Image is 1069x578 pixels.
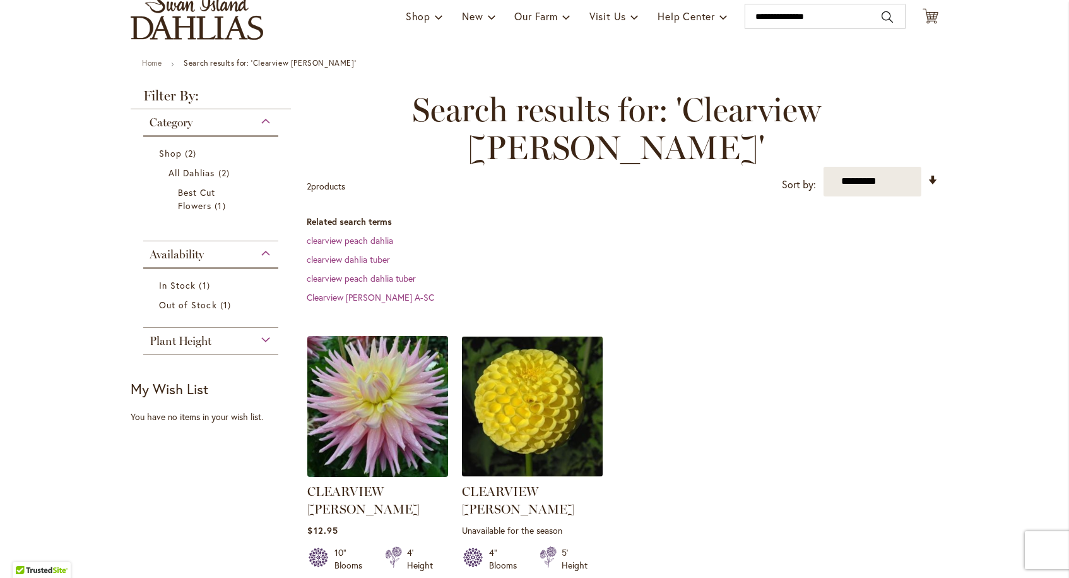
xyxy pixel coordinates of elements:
a: Home [142,58,162,68]
a: CLEARVIEW DANIEL [462,467,603,479]
a: Out of Stock 1 [159,298,266,311]
span: In Stock [159,279,196,291]
a: In Stock 1 [159,279,266,292]
a: All Dahlias [168,166,256,179]
span: 2 [218,166,233,179]
span: 2 [307,180,311,192]
span: 1 [215,199,228,212]
span: Best Cut Flowers [178,186,215,212]
span: Visit Us [589,9,626,23]
span: New [462,9,483,23]
strong: Search results for: 'Clearview [PERSON_NAME]' [184,58,356,68]
span: All Dahlias [168,167,215,179]
span: 1 [199,279,213,292]
a: clearview peach dahlia [307,234,393,246]
div: 4' Height [407,546,433,572]
span: Out of Stock [159,299,217,311]
span: Shop [406,9,430,23]
span: 1 [220,298,234,311]
dt: Related search terms [307,215,938,228]
div: You have no items in your wish list. [131,411,299,423]
a: Shop [159,147,266,160]
span: Shop [159,147,182,159]
span: Plant Height [150,334,211,348]
span: Our Farm [514,9,557,23]
iframe: Launch Accessibility Center [9,533,45,569]
a: CLEARVIEW [PERSON_NAME] [307,484,420,517]
a: clearview dahlia tuber [307,253,390,265]
strong: Filter By: [131,89,291,109]
a: clearview peach dahlia tuber [307,272,416,284]
span: Search results for: 'Clearview [PERSON_NAME]' [307,91,926,167]
span: Help Center [658,9,715,23]
div: 4" Blooms [489,546,524,572]
img: Clearview Jonas [304,332,452,480]
label: Sort by: [782,173,816,196]
p: products [307,176,345,196]
span: $12.95 [307,524,338,536]
a: Clearview [PERSON_NAME] A-SC [307,291,434,303]
a: Clearview Jonas [307,467,448,479]
a: CLEARVIEW [PERSON_NAME] [462,484,574,517]
p: Unavailable for the season [462,524,603,536]
a: Best Cut Flowers [178,186,247,212]
strong: My Wish List [131,380,208,398]
div: 10" Blooms [334,546,370,572]
span: Category [150,116,192,129]
span: 2 [185,147,199,160]
span: Availability [150,248,204,262]
img: CLEARVIEW DANIEL [462,336,603,477]
div: 5' Height [562,546,588,572]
